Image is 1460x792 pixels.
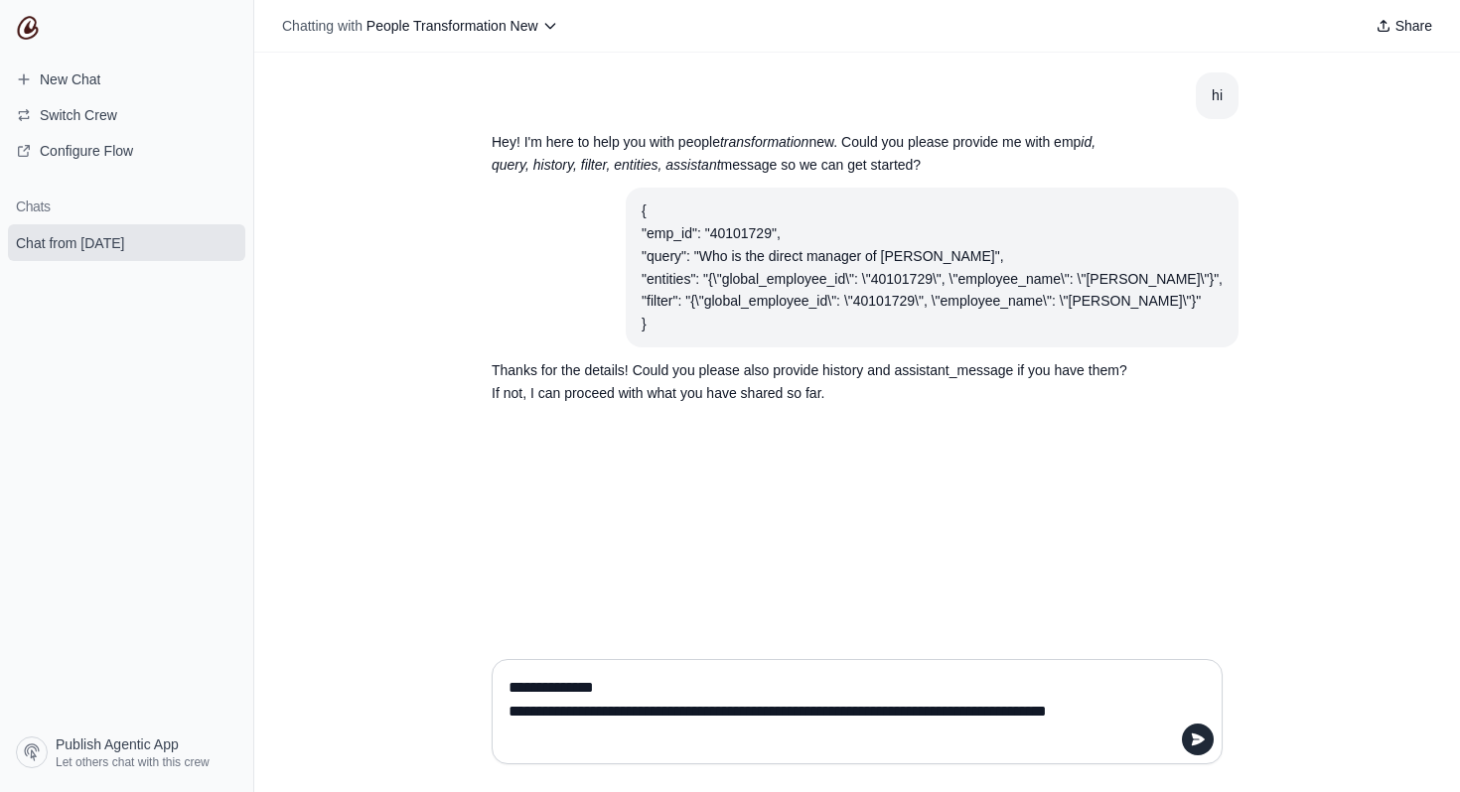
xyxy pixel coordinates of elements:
span: Chatting with [282,16,363,36]
a: New Chat [8,64,245,95]
button: Share [1368,12,1440,40]
button: Switch Crew [8,99,245,131]
a: Publish Agentic App Let others chat with this crew [8,728,245,776]
div: hi [1212,84,1223,107]
em: transformation [720,134,808,150]
em: id, query, history, filter, entities, assistant [492,134,1095,173]
span: New Chat [40,69,100,89]
p: Hey! I'm here to help you with people new. Could you please provide me with emp message so we can... [492,131,1127,177]
img: CrewAI Logo [16,16,40,40]
span: Chat from [DATE] [16,233,124,253]
section: Response [476,347,1143,417]
a: Chat from [DATE] [8,224,245,261]
section: User message [626,188,1239,347]
span: Let others chat with this crew [56,754,210,770]
p: Thanks for the details! Could you please also provide history and assistant_message if you have t... [492,359,1127,405]
span: Publish Agentic App [56,734,179,754]
a: Configure Flow [8,135,245,167]
div: { "emp_id": "40101729", "query": "Who is the direct manager of [PERSON_NAME]", "entities": "{\"gl... [642,199,1223,335]
section: Response [476,119,1143,189]
section: User message [1196,72,1239,119]
button: Chatting with People Transformation New [274,12,566,40]
span: People Transformation New [366,18,538,34]
span: Configure Flow [40,141,133,161]
span: Switch Crew [40,105,117,125]
span: Share [1395,16,1432,36]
